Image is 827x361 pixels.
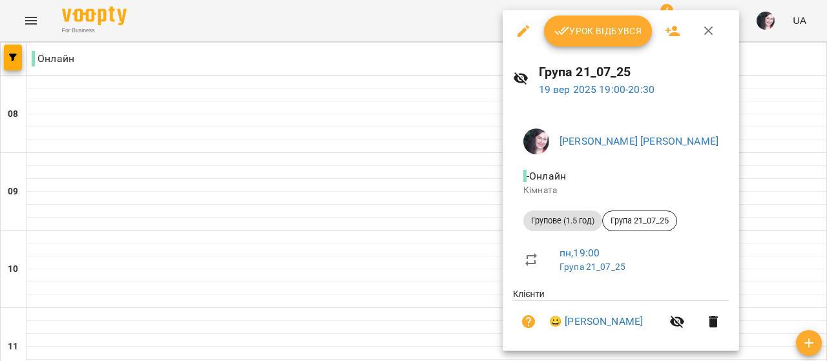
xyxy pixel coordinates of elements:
[513,306,544,337] button: Візит ще не сплачено. Додати оплату?
[523,129,549,154] img: 2806701817c5ecc41609d986f83e462c.jpeg
[539,62,729,82] h6: Група 21_07_25
[560,247,600,259] a: пн , 19:00
[544,15,653,46] button: Урок відбувся
[523,215,602,227] span: Групове (1.5 год)
[539,83,654,96] a: 19 вер 2025 19:00-20:30
[523,170,569,182] span: - Онлайн
[554,23,642,39] span: Урок відбувся
[602,211,677,231] div: Група 21_07_25
[560,135,718,147] a: [PERSON_NAME] [PERSON_NAME]
[523,184,718,197] p: Кімната
[549,314,643,329] a: 😀 [PERSON_NAME]
[603,215,676,227] span: Група 21_07_25
[560,262,625,272] a: Група 21_07_25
